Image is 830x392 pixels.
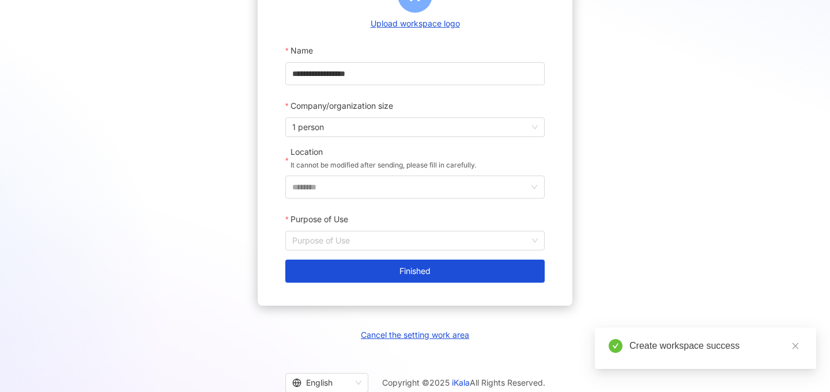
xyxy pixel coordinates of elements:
[290,146,476,158] div: Location
[292,118,538,136] span: 1 person
[609,339,622,353] span: check-circle
[399,267,431,276] span: Finished
[285,260,545,283] button: Finished
[357,329,473,341] button: Cancel the setting work area
[285,94,401,117] label: Company/organization size
[292,374,351,392] div: English
[290,159,476,171] p: It cannot be modified after sending, please fill in carefully.
[791,342,799,350] span: close
[382,376,545,390] span: Copyright © 2025 All Rights Reserved.
[367,17,463,30] button: Upload workspace logo
[629,339,802,353] div: Create workspace success
[452,378,470,387] a: iKala
[531,184,538,191] span: down
[285,62,545,85] input: Name
[285,208,356,231] label: Purpose of Use
[285,39,321,62] label: Name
